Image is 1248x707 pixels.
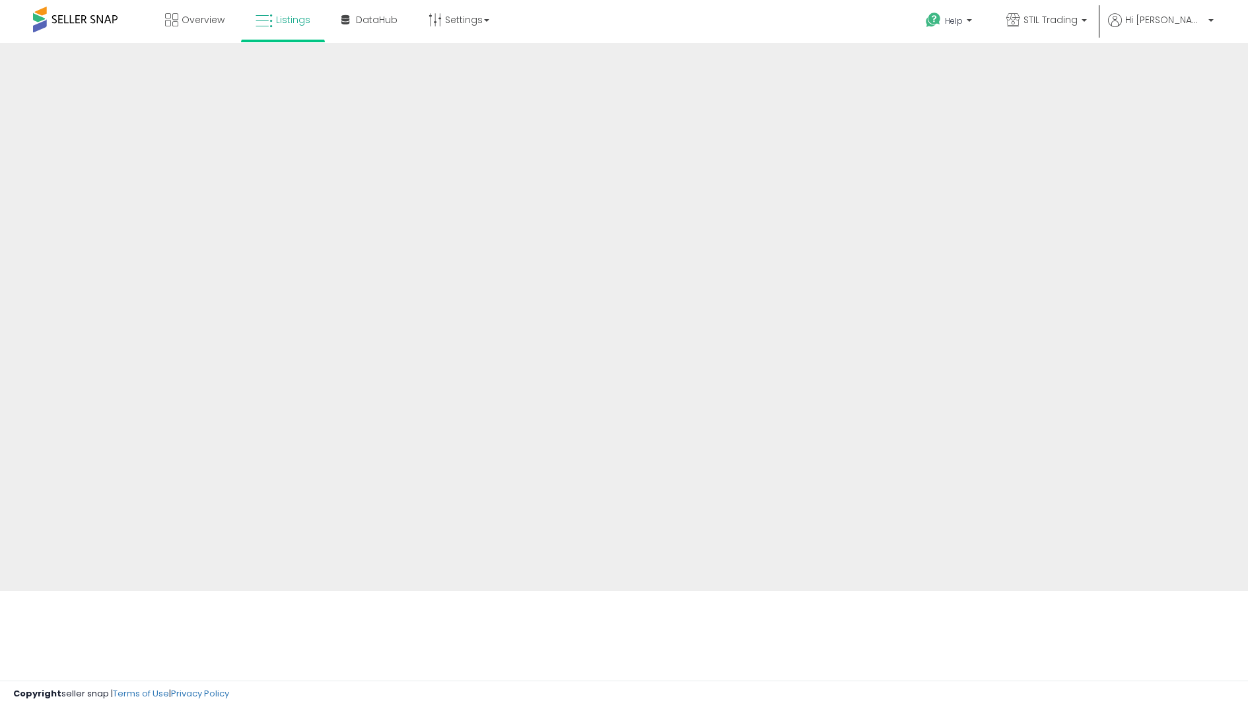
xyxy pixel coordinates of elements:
span: STIL Trading [1023,13,1078,26]
span: Help [945,15,963,26]
i: Get Help [925,12,942,28]
a: Hi [PERSON_NAME] [1108,13,1214,43]
span: Overview [182,13,225,26]
a: Help [915,2,985,43]
span: DataHub [356,13,398,26]
span: Listings [276,13,310,26]
span: Hi [PERSON_NAME] [1125,13,1204,26]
